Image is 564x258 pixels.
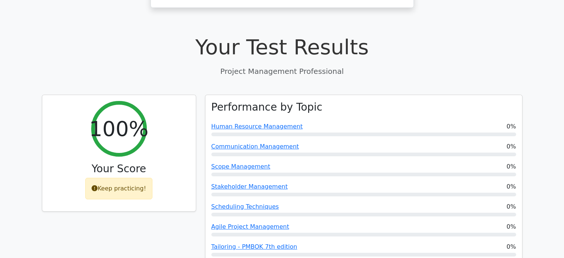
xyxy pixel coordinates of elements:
h3: Performance by Topic [211,101,323,114]
h3: Your Score [48,163,190,175]
a: Human Resource Management [211,123,303,130]
a: Stakeholder Management [211,183,288,190]
span: 0% [507,142,516,151]
a: Communication Management [211,143,299,150]
span: 0% [507,242,516,251]
a: Agile Project Management [211,223,289,230]
a: Tailoring - PMBOK 7th edition [211,243,297,250]
span: 0% [507,222,516,231]
h2: 100% [89,116,148,141]
div: Keep practicing! [85,178,152,199]
h1: Your Test Results [42,35,522,59]
span: 0% [507,162,516,171]
a: Scope Management [211,163,270,170]
p: Project Management Professional [42,66,522,77]
a: Scheduling Techniques [211,203,279,210]
span: 0% [507,202,516,211]
span: 0% [507,122,516,131]
span: 0% [507,182,516,191]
